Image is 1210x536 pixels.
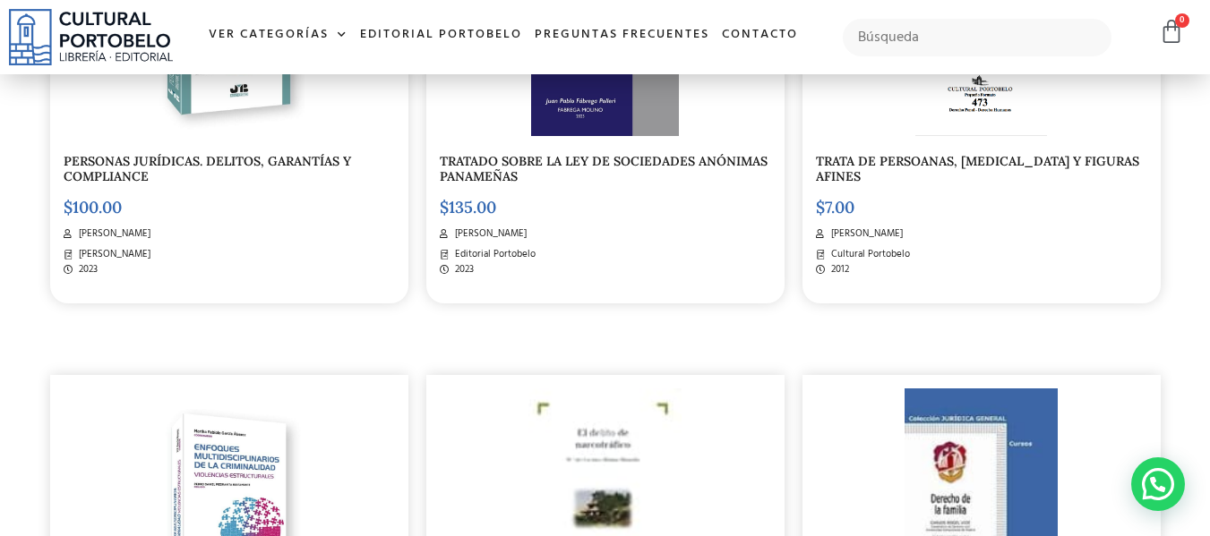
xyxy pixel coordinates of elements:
a: Preguntas frecuentes [528,16,716,55]
bdi: 100.00 [64,197,122,217]
a: Editorial Portobelo [354,16,528,55]
a: PERSONAS JURÍDICAS. DELITOS, GARANTÍAS Y COMPLIANCE [64,153,351,184]
span: [PERSON_NAME] [827,226,903,242]
span: Editorial Portobelo [451,247,536,262]
input: Búsqueda [843,19,1112,56]
span: $ [440,197,449,217]
a: Ver Categorías [202,16,354,55]
a: 0 [1159,19,1184,45]
span: $ [816,197,825,217]
span: [PERSON_NAME] [74,226,150,242]
span: 2023 [74,262,98,277]
span: 0 [1175,13,1189,28]
a: Contacto [716,16,804,55]
span: [PERSON_NAME] [74,247,150,262]
span: $ [64,197,73,217]
a: TRATA DE PERSOANAS, [MEDICAL_DATA] Y FIGURAS AFINES [816,153,1139,184]
span: 2012 [827,262,849,277]
span: [PERSON_NAME] [451,226,527,242]
span: Cultural Portobelo [827,247,910,262]
span: 2023 [451,262,474,277]
bdi: 135.00 [440,197,496,217]
a: TRATADO SOBRE LA LEY DE SOCIEDADES ANÓNIMAS PANAMEÑAS [440,153,768,184]
bdi: 7.00 [816,197,854,217]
